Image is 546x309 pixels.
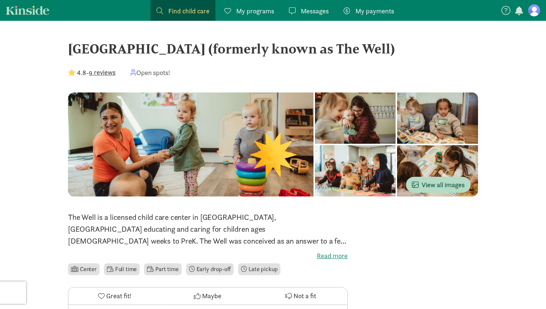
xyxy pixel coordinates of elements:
[68,211,348,247] p: The Well is a licensed child care center in [GEOGRAPHIC_DATA], [GEOGRAPHIC_DATA] educating and ca...
[68,263,100,275] li: Center
[293,291,316,301] span: Not a fit
[202,291,221,301] span: Maybe
[130,68,170,78] div: Open spots!
[168,6,209,16] span: Find child care
[104,263,140,275] li: Full time
[186,263,234,275] li: Early drop-off
[68,68,116,78] div: -
[68,287,161,305] button: Great fit!
[144,263,181,275] li: Part time
[68,251,348,260] label: Read more
[89,67,116,77] button: 9 reviews
[161,287,254,305] button: Maybe
[106,291,131,301] span: Great fit!
[412,180,465,190] span: View all images
[238,263,280,275] li: Late pickup
[301,6,329,16] span: Messages
[77,68,86,77] strong: 4.8
[236,6,274,16] span: My programs
[355,6,394,16] span: My payments
[68,39,478,59] div: [GEOGRAPHIC_DATA] (formerly known as The Well)
[254,287,347,305] button: Not a fit
[406,177,471,193] button: View all images
[6,6,49,15] a: Kinside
